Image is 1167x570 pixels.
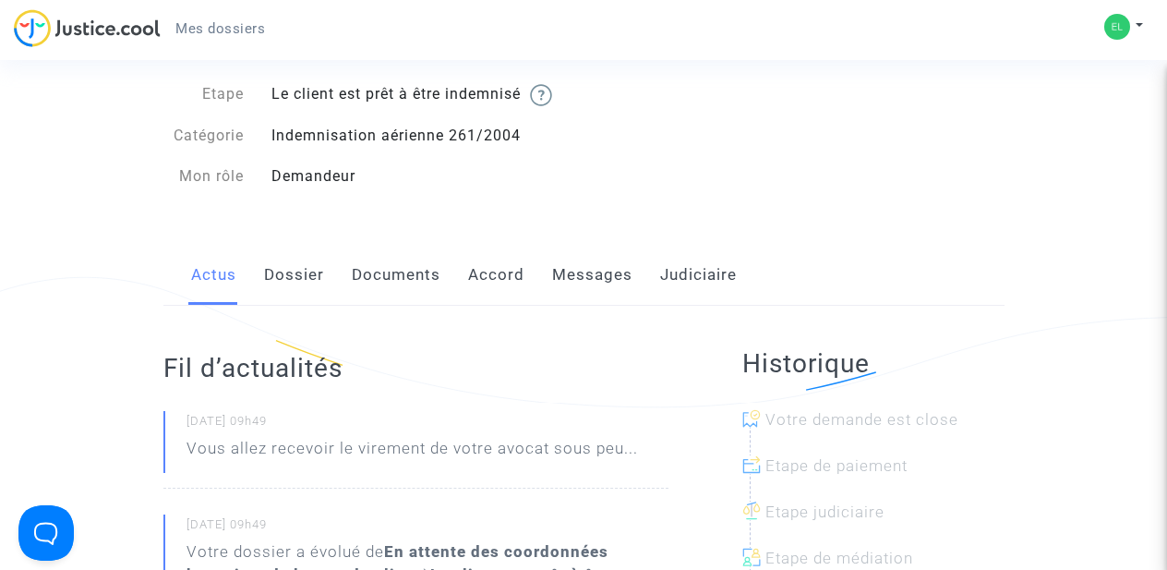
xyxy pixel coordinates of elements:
a: Actus [191,245,236,306]
h2: Fil d’actualités [163,352,668,384]
img: jc-logo.svg [14,9,161,47]
div: Catégorie [150,125,259,147]
a: Mes dossiers [161,15,280,42]
a: Accord [468,245,524,306]
small: [DATE] 09h49 [186,413,668,437]
div: Le client est prêt à être indemnisé [258,83,583,106]
a: Documents [352,245,440,306]
span: Mes dossiers [175,20,265,37]
img: help.svg [530,84,552,106]
div: Indemnisation aérienne 261/2004 [258,125,583,147]
h2: Historique [742,347,1005,380]
a: Dossier [264,245,324,306]
p: Vous allez recevoir le virement de votre avocat sous peu... [186,437,638,469]
div: Mon rôle [150,165,259,188]
div: Demandeur [258,165,583,188]
img: 62cbc80f18067079f9f2b877cdaabf6c [1104,14,1130,40]
a: Messages [552,245,632,306]
span: Votre demande est close [765,410,958,429]
iframe: Help Scout Beacon - Open [18,505,74,561]
small: [DATE] 09h49 [186,516,668,540]
div: Etape [150,83,259,106]
a: Judiciaire [660,245,737,306]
